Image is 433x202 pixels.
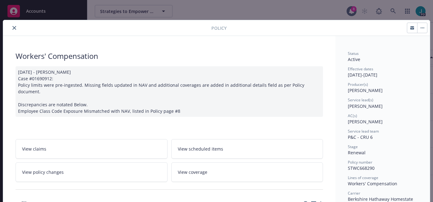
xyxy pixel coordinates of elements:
[16,51,323,61] div: Workers' Compensation
[178,169,207,175] span: View coverage
[11,24,18,32] button: close
[348,180,417,187] div: Workers' Compensation
[348,103,383,109] span: [PERSON_NAME]
[348,134,373,140] span: P&C - CRU 6
[22,146,46,152] span: View claims
[16,66,323,117] div: [DATE] - [PERSON_NAME] Case #01690912: Policy limits were pre-ingested. Missing fields updated in...
[22,169,64,175] span: View policy changes
[348,87,383,93] span: [PERSON_NAME]
[348,56,360,62] span: Active
[211,25,227,31] span: Policy
[348,144,358,149] span: Stage
[348,66,417,78] div: [DATE] - [DATE]
[348,113,357,118] span: AC(s)
[178,146,223,152] span: View scheduled items
[348,119,383,125] span: [PERSON_NAME]
[171,162,323,182] a: View coverage
[348,165,375,171] span: STWC668290
[348,66,373,72] span: Effective dates
[16,139,168,159] a: View claims
[348,129,379,134] span: Service lead team
[348,97,373,103] span: Service lead(s)
[348,150,366,156] span: Renewal
[348,160,372,165] span: Policy number
[348,82,368,87] span: Producer(s)
[348,191,360,196] span: Carrier
[16,162,168,182] a: View policy changes
[348,51,359,56] span: Status
[348,175,378,180] span: Lines of coverage
[171,139,323,159] a: View scheduled items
